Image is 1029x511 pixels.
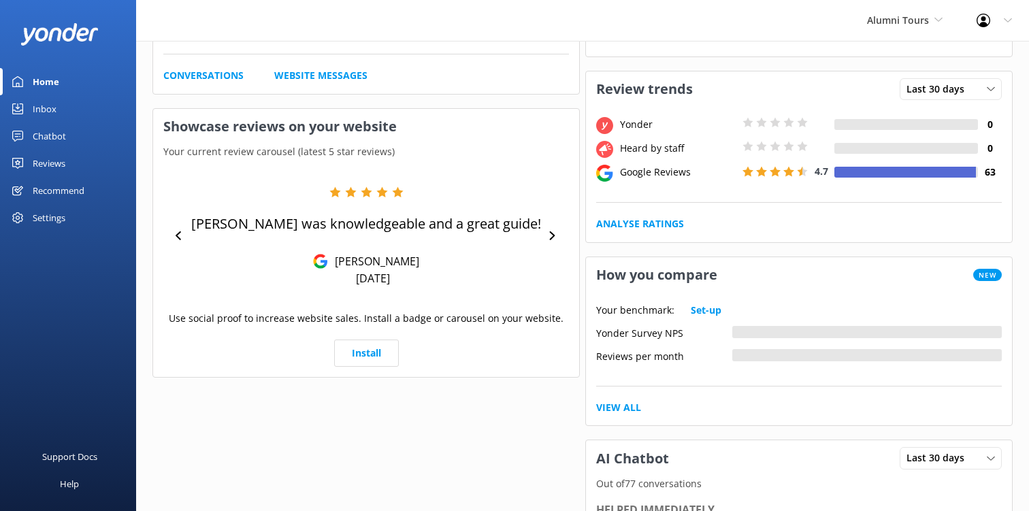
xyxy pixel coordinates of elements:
[596,349,732,361] div: Reviews per month
[33,122,66,150] div: Chatbot
[328,254,419,269] p: [PERSON_NAME]
[313,254,328,269] img: Google Reviews
[33,204,65,231] div: Settings
[33,150,65,177] div: Reviews
[169,311,563,326] p: Use social proof to increase website sales. Install a badge or carousel on your website.
[163,68,244,83] a: Conversations
[42,443,97,470] div: Support Docs
[60,470,79,497] div: Help
[33,95,56,122] div: Inbox
[906,82,973,97] span: Last 30 days
[978,117,1002,132] h4: 0
[586,257,728,293] h3: How you compare
[356,271,390,286] p: [DATE]
[586,441,679,476] h3: AI Chatbot
[815,165,828,178] span: 4.7
[691,303,721,318] a: Set-up
[33,68,59,95] div: Home
[973,269,1002,281] span: New
[617,117,739,132] div: Yonder
[617,141,739,156] div: Heard by staff
[867,14,929,27] span: Alumni Tours
[906,450,973,465] span: Last 30 days
[586,476,1012,491] p: Out of 77 conversations
[153,144,579,159] p: Your current review carousel (latest 5 star reviews)
[153,109,579,144] h3: Showcase reviews on your website
[596,216,684,231] a: Analyse Ratings
[596,400,641,415] a: View All
[586,71,703,107] h3: Review trends
[596,326,732,338] div: Yonder Survey NPS
[596,303,674,318] p: Your benchmark:
[33,177,84,204] div: Recommend
[334,340,399,367] a: Install
[617,165,739,180] div: Google Reviews
[978,165,1002,180] h4: 63
[20,23,99,46] img: yonder-white-logo.png
[191,214,541,233] p: [PERSON_NAME] was knowledgeable and a great guide!
[978,141,1002,156] h4: 0
[274,68,367,83] a: Website Messages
